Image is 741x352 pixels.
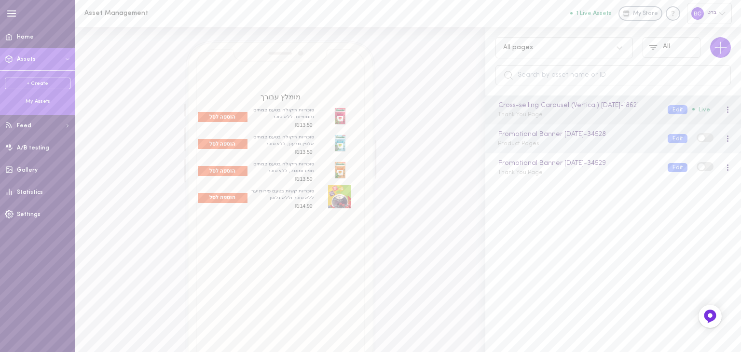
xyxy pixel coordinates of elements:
[17,167,38,173] span: Gallery
[247,134,314,147] h3: סוכריות ריקולה בטעם צמחים אלפין מרענן, ללא סוכר
[198,166,247,176] span: הוספה לסל
[503,44,533,51] div: All pages
[247,188,314,201] h3: סוכריות קשות בטעם פירות יער ללא סוכר וללא גלוטן
[496,129,659,140] div: Promotional Banner [DATE] - 34528
[17,34,34,40] span: Home
[498,170,543,176] span: Thank You Page
[495,65,731,85] input: Search by asset name or ID
[300,176,312,182] span: 13.50
[570,10,612,16] button: 1 Live Assets
[17,212,41,217] span: Settings
[570,10,618,17] a: 1 Live Assets
[643,37,700,58] button: All
[300,122,312,128] span: 13.50
[300,149,312,155] span: 13.50
[498,141,539,147] span: Product Pages
[198,93,364,100] h2: מומלץ עבורך
[668,105,687,114] button: Edit
[300,203,312,209] span: 14.90
[5,98,70,105] div: My Assets
[247,107,314,120] h3: סוכריות ריקולה בטעם צמחים וחמוציות, ללא סוכר
[498,112,543,118] span: Thank You Page
[17,145,49,151] span: A/B testing
[295,122,314,128] span: ‏ ‏₪
[666,6,680,21] div: Knowledge center
[17,123,31,129] span: Feed
[247,161,314,174] h3: סוכריות ריקולה בטעם צמחים תפוז ומנטה, ללא סוכר
[687,3,732,24] div: ברט
[198,112,247,122] span: הוספה לסל
[692,107,710,113] span: Live
[198,139,247,149] span: הוספה לסל
[17,56,36,62] span: Assets
[17,190,43,195] span: Statistics
[5,78,70,89] a: + Create
[496,100,659,111] div: Cross-selling Carousel (Vertical) [DATE] - 18621
[496,158,659,169] div: Promotional Banner [DATE] - 34529
[668,134,687,143] button: Edit
[618,6,662,21] a: My Store
[295,203,314,209] span: ‏ ‏₪
[703,309,717,324] img: Feedback Button
[295,149,314,155] span: ‏ ‏₪
[84,10,244,17] h1: Asset Management
[633,10,658,18] span: My Store
[668,163,687,172] button: Edit
[198,193,247,203] span: הוספה לסל
[295,176,314,182] span: ‏ ‏₪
